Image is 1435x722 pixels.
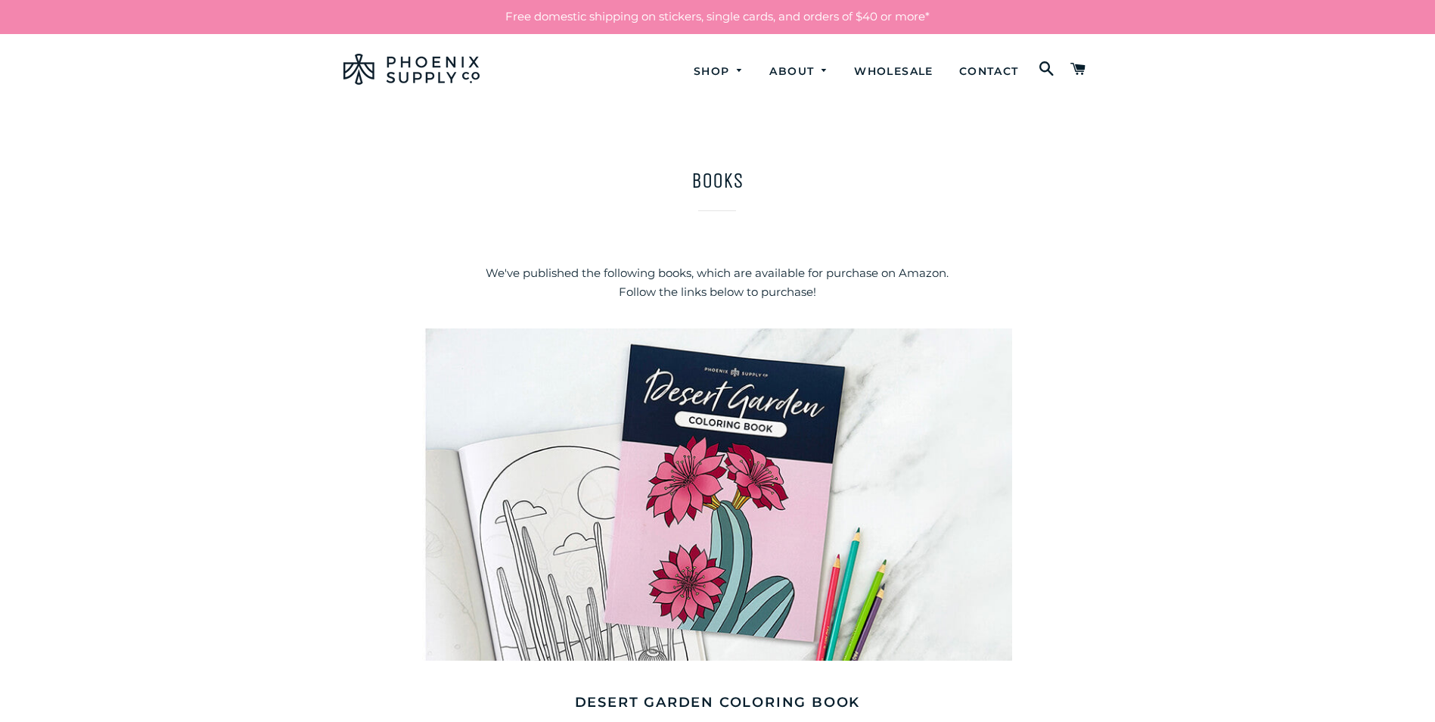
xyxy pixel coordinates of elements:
a: About [758,51,840,92]
p: We've published the following books, which are available for purchase on Amazon. Follow the links... [471,264,963,302]
h1: Books [407,166,1027,195]
a: Shop [682,51,756,92]
img: Phoenix Supply Co. [343,54,480,85]
a: Desert Garden Coloring Book [471,648,1012,664]
h4: Desert Garden Coloring Book [471,693,963,712]
a: Wholesale [843,51,945,92]
a: Contact [948,51,1030,92]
